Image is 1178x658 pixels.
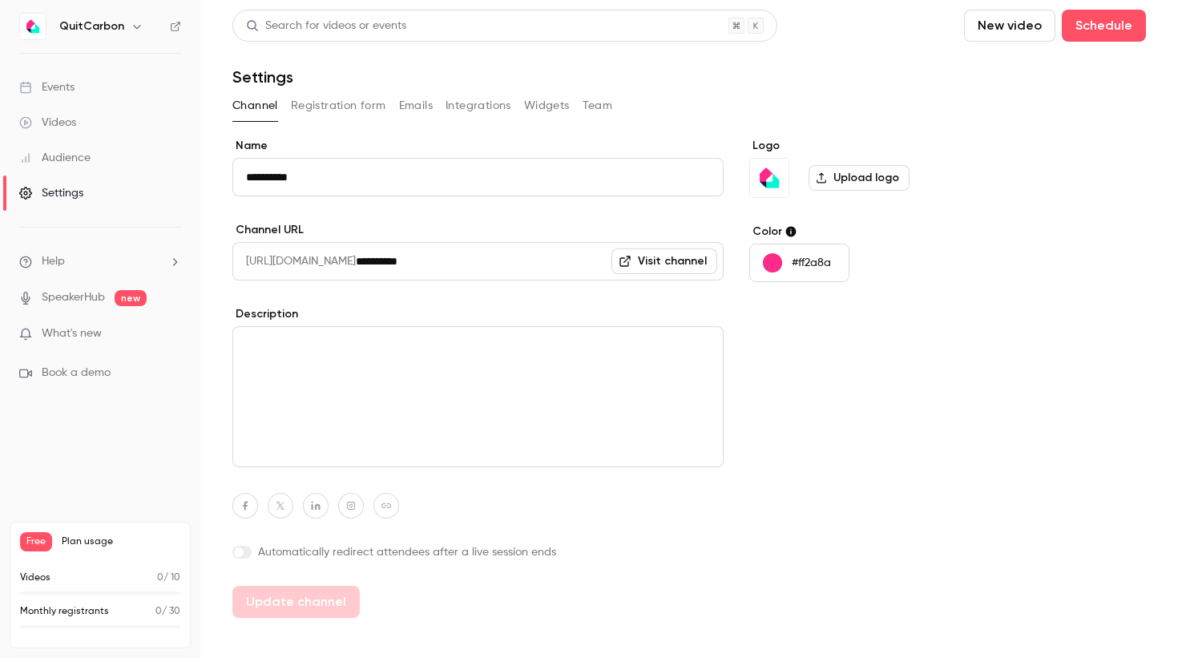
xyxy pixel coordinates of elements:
[399,93,433,119] button: Emails
[749,224,995,240] label: Color
[291,93,386,119] button: Registration form
[59,18,124,34] h6: QuitCarbon
[155,604,180,619] p: / 30
[20,14,46,39] img: QuitCarbon
[19,150,91,166] div: Audience
[157,573,163,583] span: 0
[1062,10,1146,42] button: Schedule
[524,93,570,119] button: Widgets
[20,532,52,551] span: Free
[232,222,724,238] label: Channel URL
[19,79,75,95] div: Events
[157,571,180,585] p: / 10
[20,571,50,585] p: Videos
[42,253,65,270] span: Help
[809,165,910,191] label: Upload logo
[162,327,181,341] iframe: Noticeable Trigger
[750,159,789,197] img: QuitCarbon
[115,290,147,306] span: new
[964,10,1055,42] button: New video
[232,544,724,560] label: Automatically redirect attendees after a live session ends
[42,325,102,342] span: What's new
[232,93,278,119] button: Channel
[446,93,511,119] button: Integrations
[749,244,849,282] button: #ff2a8a
[19,115,76,131] div: Videos
[62,535,180,548] span: Plan usage
[611,248,717,274] a: Visit channel
[583,93,613,119] button: Team
[792,255,831,271] p: #ff2a8a
[42,365,111,381] span: Book a demo
[246,18,406,34] div: Search for videos or events
[19,185,83,201] div: Settings
[19,253,181,270] li: help-dropdown-opener
[42,289,105,306] a: SpeakerHub
[155,607,162,616] span: 0
[232,138,724,154] label: Name
[749,138,995,154] label: Logo
[232,67,293,87] h1: Settings
[232,306,724,322] label: Description
[232,242,356,281] span: [URL][DOMAIN_NAME]
[20,604,109,619] p: Monthly registrants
